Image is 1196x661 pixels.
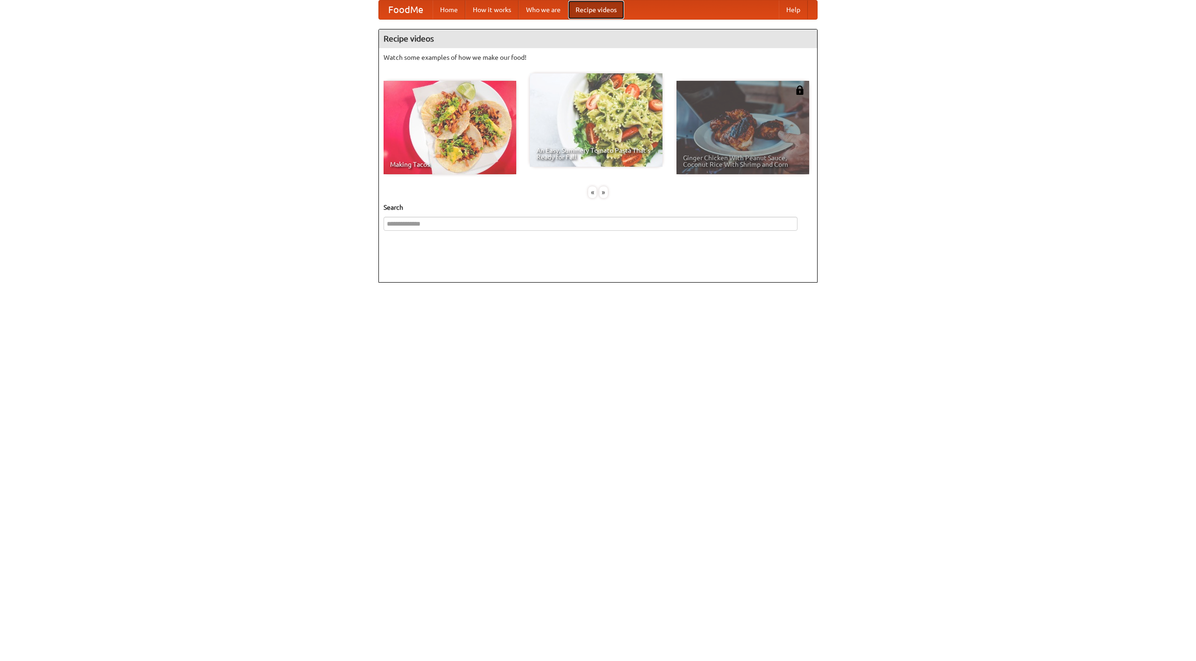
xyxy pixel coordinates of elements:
a: Making Tacos [384,81,516,174]
a: An Easy, Summery Tomato Pasta That's Ready for Fall [530,73,662,167]
a: Help [779,0,808,19]
a: Recipe videos [568,0,624,19]
img: 483408.png [795,85,804,95]
a: How it works [465,0,519,19]
a: Who we are [519,0,568,19]
div: « [588,186,597,198]
h4: Recipe videos [379,29,817,48]
a: FoodMe [379,0,433,19]
div: » [599,186,608,198]
span: An Easy, Summery Tomato Pasta That's Ready for Fall [536,147,656,160]
a: Home [433,0,465,19]
p: Watch some examples of how we make our food! [384,53,812,62]
span: Making Tacos [390,161,510,168]
h5: Search [384,203,812,212]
